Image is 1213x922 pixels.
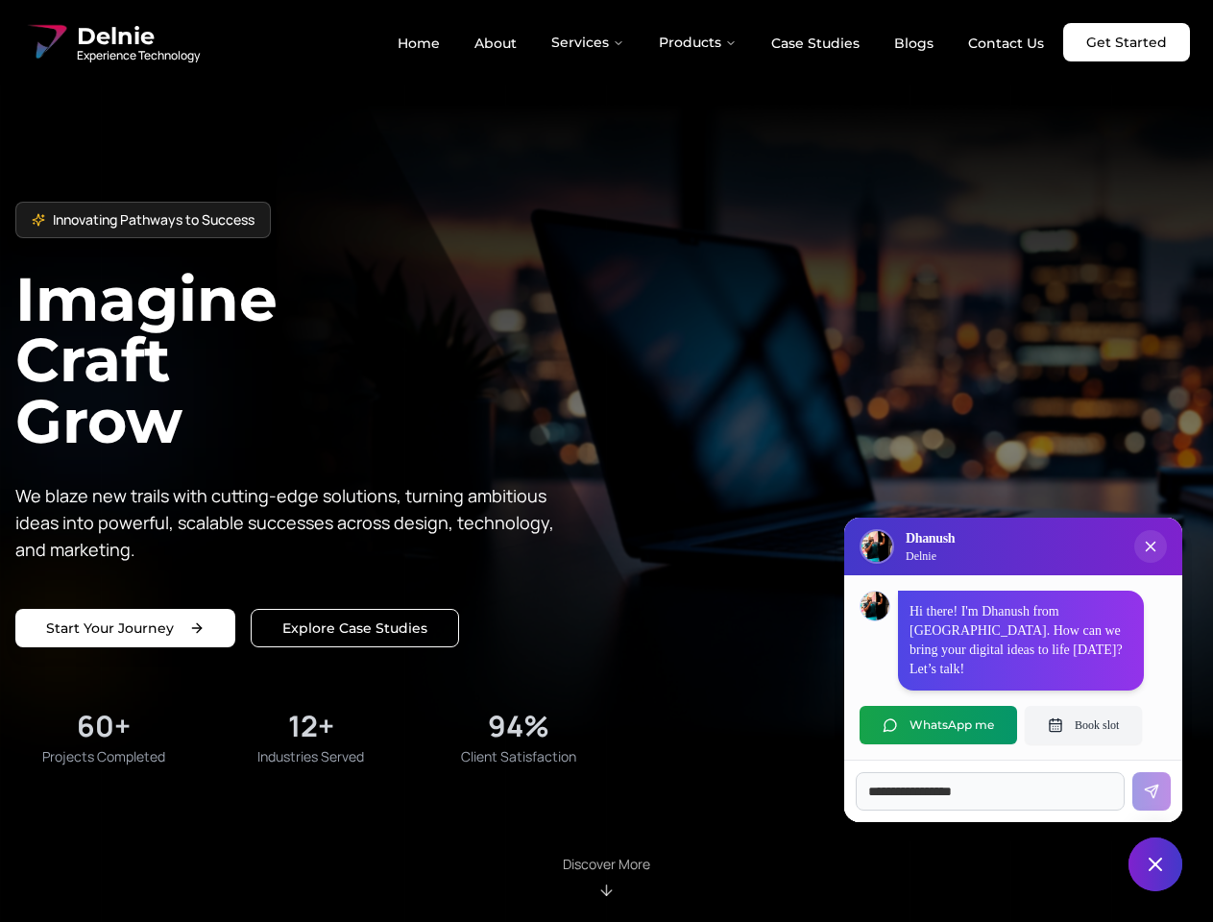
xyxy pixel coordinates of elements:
div: 94% [488,709,549,743]
button: Services [536,23,640,61]
span: Projects Completed [42,747,165,766]
a: Start your project with us [15,609,235,647]
span: Innovating Pathways to Success [53,210,255,230]
h3: Dhanush [906,529,955,548]
a: Contact Us [953,27,1059,60]
p: We blaze new trails with cutting-edge solutions, turning ambitious ideas into powerful, scalable ... [15,482,569,563]
button: WhatsApp me [860,706,1017,744]
div: 12+ [288,709,334,743]
h1: Imagine Craft Grow [15,269,607,450]
button: Products [643,23,752,61]
img: Dhanush [861,592,889,620]
div: Scroll to About section [563,855,650,899]
a: Get Started [1063,23,1190,61]
a: Blogs [879,27,949,60]
span: Experience Technology [77,48,200,63]
button: Close chat popup [1134,530,1167,563]
p: Hi there! I'm Dhanush from [GEOGRAPHIC_DATA]. How can we bring your digital ideas to life [DATE]?... [910,602,1132,679]
span: Delnie [77,21,200,52]
a: Explore our solutions [251,609,459,647]
a: Case Studies [756,27,875,60]
button: Close chat [1128,837,1182,891]
nav: Main [382,23,1059,61]
span: Client Satisfaction [461,747,576,766]
div: 60+ [77,709,131,743]
a: Delnie Logo Full [23,19,200,65]
p: Delnie [906,548,955,564]
img: Delnie Logo [861,531,892,562]
span: Industries Served [257,747,364,766]
img: Delnie Logo [23,19,69,65]
a: About [459,27,532,60]
p: Discover More [563,855,650,874]
a: Home [382,27,455,60]
button: Book slot [1025,706,1142,744]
